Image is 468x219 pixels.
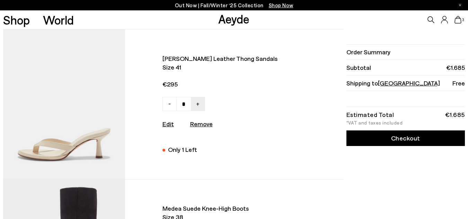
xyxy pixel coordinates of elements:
[452,79,465,88] span: Free
[162,63,295,72] span: Size 41
[346,79,440,88] span: Shipping to
[196,99,200,108] span: +
[190,120,213,128] u: Remove
[445,112,465,117] div: €1.685
[461,18,465,22] span: 3
[378,79,440,87] span: [GEOGRAPHIC_DATA]
[346,120,465,125] div: *VAT and taxes included
[162,120,174,128] a: Edit
[162,80,295,89] span: €295
[218,11,249,26] a: Aeyde
[446,63,465,72] span: €1.685
[269,2,293,8] span: Navigate to /collections/new-in
[346,112,394,117] div: Estimated Total
[43,14,74,26] a: World
[162,97,177,111] a: -
[191,97,205,111] a: +
[162,204,295,213] span: Medea suede knee-high boots
[168,99,171,108] span: -
[162,54,295,63] span: [PERSON_NAME] leather thong sandals
[346,130,465,146] a: Checkout
[3,29,125,179] img: AEYDE-DAPHNE-NAPPA-LEATHER-CREAMY-1_486aec3a-720b-4210-a048-7612ee349efd_580x.jpg
[3,14,30,26] a: Shop
[346,44,465,60] li: Order Summary
[454,16,461,24] a: 3
[175,1,293,10] p: Out Now | Fall/Winter ‘25 Collection
[346,60,465,75] li: Subtotal
[168,145,197,154] div: Only 1 Left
